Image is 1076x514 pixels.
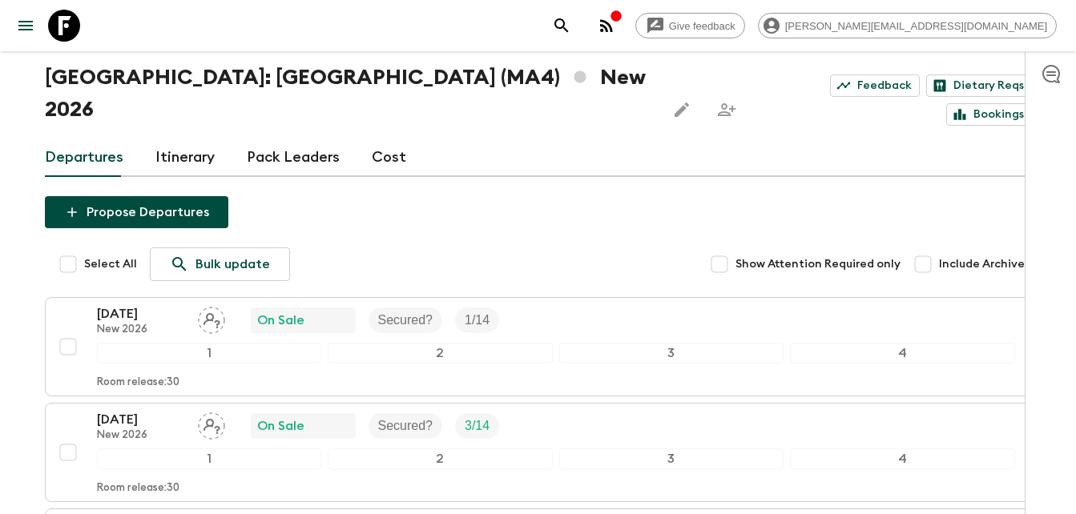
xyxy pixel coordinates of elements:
button: search adventures [546,10,578,42]
p: 3 / 14 [465,416,490,436]
p: New 2026 [97,429,185,442]
span: Assign pack leader [198,311,225,324]
p: Secured? [378,311,433,330]
div: 4 [790,448,1015,469]
p: New 2026 [97,323,185,336]
button: [DATE]New 2026Assign pack leaderOn SaleSecured?Trip Fill1234Room release:30 [45,403,1032,502]
div: 3 [559,343,784,363]
a: Dietary Reqs [926,74,1032,97]
span: Include Archived [939,256,1032,272]
p: Bulk update [195,255,270,274]
a: Bookings [946,103,1032,126]
span: Share this itinerary [711,94,743,126]
div: Secured? [369,413,443,439]
span: Select All [84,256,137,272]
button: Edit this itinerary [666,94,698,126]
a: Itinerary [155,139,215,177]
h1: [GEOGRAPHIC_DATA]: [GEOGRAPHIC_DATA] (MA4) New 2026 [45,62,654,126]
span: Assign pack leader [198,417,225,430]
p: [DATE] [97,304,185,323]
span: [PERSON_NAME][EMAIL_ADDRESS][DOMAIN_NAME] [776,20,1056,32]
a: Departures [45,139,123,177]
span: Give feedback [660,20,744,32]
p: Secured? [378,416,433,436]
button: menu [10,10,42,42]
p: On Sale [257,311,304,330]
div: 1 [97,448,322,469]
p: On Sale [257,416,304,436]
div: 4 [790,343,1015,363]
button: [DATE]New 2026Assign pack leaderOn SaleSecured?Trip Fill1234Room release:30 [45,297,1032,396]
a: Cost [372,139,406,177]
p: Room release: 30 [97,482,179,495]
p: 1 / 14 [465,311,490,330]
div: Trip Fill [455,307,499,333]
div: 2 [328,343,553,363]
div: [PERSON_NAME][EMAIL_ADDRESS][DOMAIN_NAME] [758,13,1057,38]
a: Pack Leaders [247,139,340,177]
div: 1 [97,343,322,363]
div: 3 [559,448,784,469]
div: Secured? [369,307,443,333]
p: [DATE] [97,410,185,429]
div: Trip Fill [455,413,499,439]
p: Room release: 30 [97,376,179,389]
span: Show Attention Required only [735,256,901,272]
button: Propose Departures [45,196,228,228]
div: 2 [328,448,553,469]
a: Feedback [830,74,920,97]
a: Give feedback [635,13,745,38]
a: Bulk update [150,247,290,281]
